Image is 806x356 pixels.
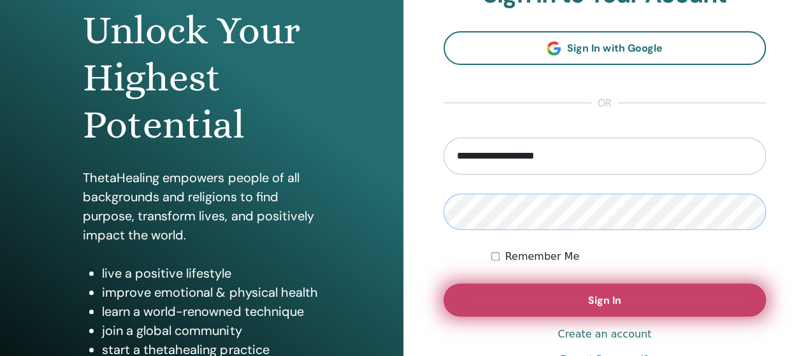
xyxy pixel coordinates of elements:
[505,249,579,264] label: Remember Me
[558,327,651,342] a: Create an account
[83,168,320,245] p: ThetaHealing empowers people of all backgrounds and religions to find purpose, transform lives, a...
[567,41,662,55] span: Sign In with Google
[591,96,618,111] span: or
[102,302,320,321] li: learn a world-renowned technique
[491,249,766,264] div: Keep me authenticated indefinitely or until I manually logout
[102,264,320,283] li: live a positive lifestyle
[102,283,320,302] li: improve emotional & physical health
[443,283,766,317] button: Sign In
[588,294,621,307] span: Sign In
[443,31,766,65] a: Sign In with Google
[102,321,320,340] li: join a global community
[83,7,320,149] h1: Unlock Your Highest Potential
